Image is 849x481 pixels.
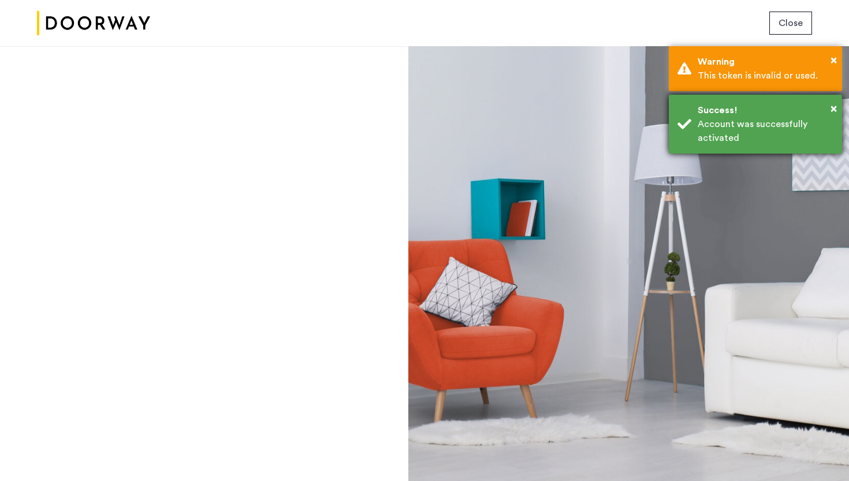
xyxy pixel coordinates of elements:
[698,69,833,83] div: This token is invalid or used.
[37,2,150,45] img: logo
[831,51,837,69] button: Close
[698,103,833,117] div: Success!
[769,12,812,35] button: button
[831,54,837,66] span: ×
[831,103,837,114] span: ×
[698,117,833,145] div: Account was successfully activated
[831,100,837,117] button: Close
[779,16,803,30] span: Close
[698,55,833,69] div: Warning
